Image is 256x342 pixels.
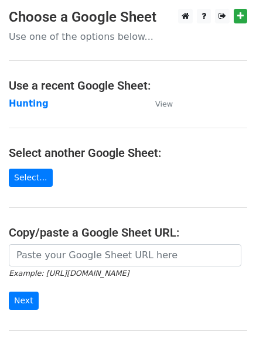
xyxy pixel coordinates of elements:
[9,146,247,160] h4: Select another Google Sheet:
[9,292,39,310] input: Next
[9,98,49,109] a: Hunting
[9,30,247,43] p: Use one of the options below...
[144,98,173,109] a: View
[155,100,173,108] small: View
[9,9,247,26] h3: Choose a Google Sheet
[9,269,129,278] small: Example: [URL][DOMAIN_NAME]
[197,286,256,342] iframe: Chat Widget
[9,225,247,240] h4: Copy/paste a Google Sheet URL:
[9,244,241,266] input: Paste your Google Sheet URL here
[9,78,247,93] h4: Use a recent Google Sheet:
[9,169,53,187] a: Select...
